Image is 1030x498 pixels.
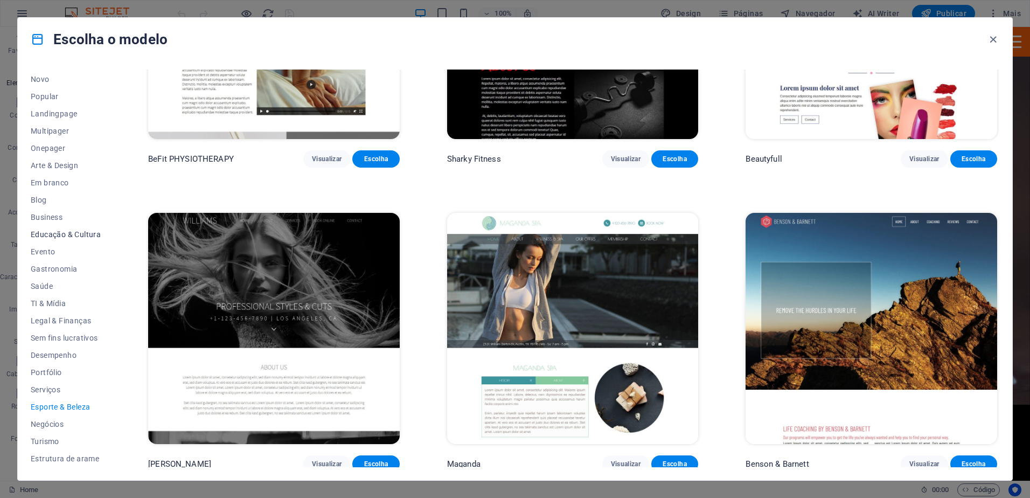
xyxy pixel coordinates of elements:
button: TI & Mídia [31,295,101,312]
button: Esporte & Beleza [31,398,101,416]
span: Business [31,213,101,222]
span: Popular [31,92,101,101]
p: Maganda [447,459,481,469]
span: Serviços [31,385,101,394]
button: Multipager [31,122,101,140]
button: Visualizar [303,455,350,473]
span: Esporte & Beleza [31,403,101,411]
button: Visualizar [303,150,350,168]
span: Visualizar [909,155,939,163]
span: Escolha [361,155,391,163]
button: Evento [31,243,101,260]
span: Landingpage [31,109,101,118]
h4: Escolha o modelo [31,31,168,48]
span: Evento [31,247,101,256]
button: Visualizar [602,455,649,473]
span: Escolha [959,460,989,468]
span: Estrutura de arame [31,454,101,463]
span: Em branco [31,178,101,187]
button: Estrutura de arame [31,450,101,467]
p: Sharky Fitness [447,154,501,164]
button: Business [31,209,101,226]
img: Benson & Barnett [746,213,997,445]
span: Visualizar [611,155,641,163]
p: Benson & Barnett [746,459,809,469]
img: Maganda [447,213,699,445]
span: Multipager [31,127,101,135]
span: Saúde [31,282,101,290]
button: Arte & Design [31,157,101,174]
span: Negócios [31,420,101,428]
span: Gastronomia [31,265,101,273]
span: Portfólio [31,368,101,377]
button: Escolha [352,150,399,168]
span: Legal & Finanças [31,316,101,325]
button: Onepager [31,140,101,157]
button: Escolha [651,455,698,473]
button: Visualizar [901,455,948,473]
span: Onepager [31,144,101,153]
p: BeFit PHYSIOTHERAPY [148,154,234,164]
p: [PERSON_NAME] [148,459,211,469]
button: Escolha [950,455,997,473]
span: Desempenho [31,351,101,359]
button: Popular [31,88,101,105]
span: Visualizar [312,460,342,468]
button: Desempenho [31,347,101,364]
span: Escolha [660,155,690,163]
span: TI & Mídia [31,299,101,308]
button: Portfólio [31,364,101,381]
span: Visualizar [909,460,939,468]
button: Saúde [31,278,101,295]
button: Blog [31,191,101,209]
span: Educação & Cultura [31,230,101,239]
button: Turismo [31,433,101,450]
span: Blog [31,196,101,204]
span: Turismo [31,437,101,446]
button: Novo [31,71,101,88]
button: Negócios [31,416,101,433]
button: Escolha [352,455,399,473]
button: Serviços [31,381,101,398]
span: Visualizar [611,460,641,468]
button: Gastronomia [31,260,101,278]
button: Escolha [950,150,997,168]
button: Sem fins lucrativos [31,329,101,347]
span: Escolha [660,460,690,468]
span: Visualizar [312,155,342,163]
p: Beautyfull [746,154,782,164]
span: Escolha [361,460,391,468]
button: Escolha [651,150,698,168]
button: Legal & Finanças [31,312,101,329]
button: Visualizar [901,150,948,168]
span: Escolha [959,155,989,163]
button: Visualizar [602,150,649,168]
span: Sem fins lucrativos [31,334,101,342]
img: Williams [148,213,400,445]
button: Educação & Cultura [31,226,101,243]
span: Novo [31,75,101,84]
span: Arte & Design [31,161,101,170]
button: Landingpage [31,105,101,122]
button: Em branco [31,174,101,191]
